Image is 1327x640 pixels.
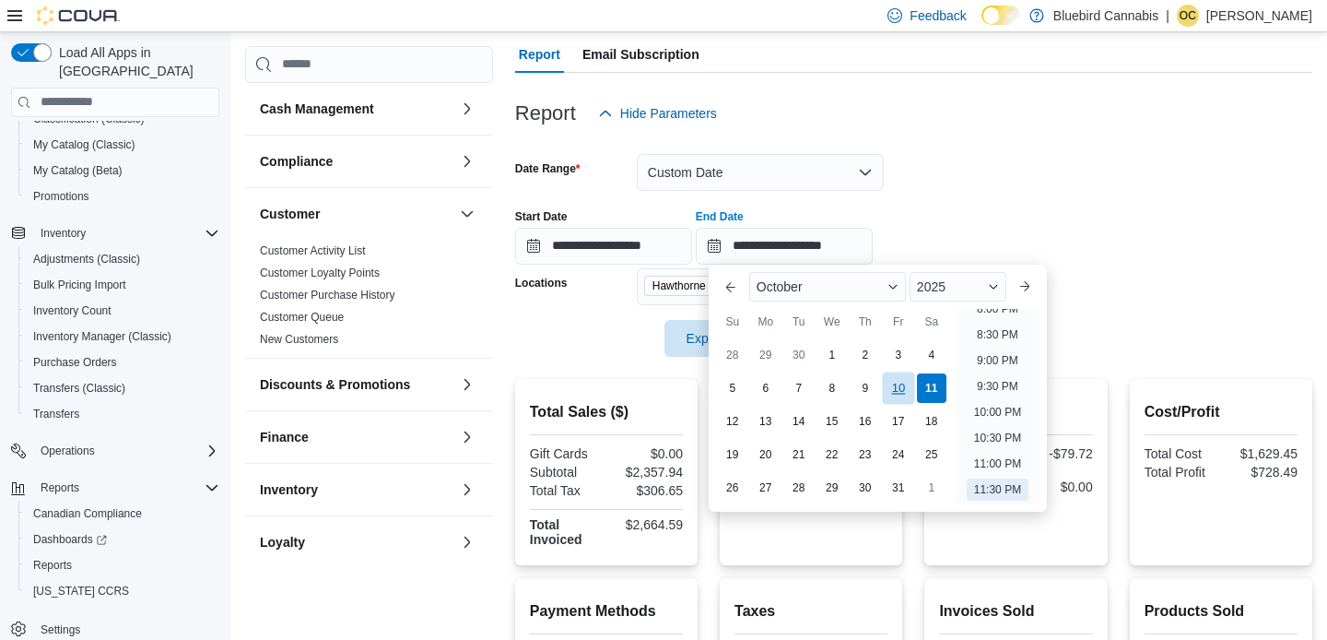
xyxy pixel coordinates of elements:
[18,401,227,427] button: Transfers
[967,453,1028,475] li: 11:00 PM
[716,338,948,504] div: October, 2025
[530,401,683,423] h2: Total Sales ($)
[26,185,97,207] a: Promotions
[751,407,781,436] div: day-13
[749,272,906,302] div: Button. Open the month selector. October is currently selected.
[33,532,107,547] span: Dashboards
[817,440,847,469] div: day-22
[917,373,946,403] div: day-11
[26,300,119,322] a: Inventory Count
[18,578,227,604] button: [US_STATE] CCRS
[52,43,219,80] span: Load All Apps in [GEOGRAPHIC_DATA]
[26,134,219,156] span: My Catalog (Classic)
[851,340,880,370] div: day-2
[33,440,102,462] button: Operations
[1180,5,1196,27] span: OC
[26,274,219,296] span: Bulk Pricing Import
[260,243,366,258] span: Customer Activity List
[882,372,914,404] div: day-10
[817,307,847,337] div: We
[718,440,747,469] div: day-19
[456,373,478,396] button: Discounts & Promotions
[260,152,333,171] h3: Compliance
[884,440,913,469] div: day-24
[917,440,946,469] div: day-25
[884,340,913,370] div: day-3
[652,277,706,295] span: Hawthorne
[26,326,179,348] a: Inventory Manager (Classic)
[33,189,89,204] span: Promotions
[1145,465,1217,480] div: Total Profit
[817,373,847,403] div: day-8
[530,517,582,547] strong: Total Invoiced
[26,351,124,373] a: Purchase Orders
[620,104,717,123] span: Hide Parameters
[610,483,683,498] div: $306.65
[260,375,452,394] button: Discounts & Promotions
[515,161,581,176] label: Date Range
[456,150,478,172] button: Compliance
[260,244,366,257] a: Customer Activity List
[1053,5,1158,27] p: Bluebird Cannabis
[33,477,87,499] button: Reports
[969,324,1026,346] li: 8:30 PM
[718,307,747,337] div: Su
[18,350,227,375] button: Purchase Orders
[260,289,395,302] a: Customer Purchase History
[260,267,380,279] a: Customer Loyalty Points
[1225,446,1298,461] div: $1,629.45
[917,307,946,337] div: Sa
[260,533,452,551] button: Loyalty
[18,527,227,552] a: Dashboards
[18,501,227,527] button: Canadian Compliance
[33,137,135,152] span: My Catalog (Classic)
[696,228,873,265] input: Press the down key to enter a popover containing a calendar. Press the escape key to close the po...
[26,377,133,399] a: Transfers (Classic)
[260,375,410,394] h3: Discounts & Promotions
[260,480,452,499] button: Inventory
[26,377,219,399] span: Transfers (Classic)
[969,375,1026,397] li: 9:30 PM
[33,407,79,421] span: Transfers
[784,340,814,370] div: day-30
[851,307,880,337] div: Th
[456,479,478,501] button: Inventory
[260,428,309,446] h3: Finance
[718,473,747,503] div: day-26
[910,272,1006,302] div: Button. Open the year selector. 2025 is currently selected.
[18,272,227,298] button: Bulk Pricing Import
[260,205,452,223] button: Customer
[41,444,95,458] span: Operations
[260,310,344,325] span: Customer Queue
[18,375,227,401] button: Transfers (Classic)
[33,477,219,499] span: Reports
[26,248,219,270] span: Adjustments (Classic)
[26,503,149,525] a: Canadian Compliance
[1145,600,1298,622] h2: Products Sold
[33,355,117,370] span: Purchase Orders
[664,320,768,357] button: Export
[456,531,478,553] button: Loyalty
[33,329,171,344] span: Inventory Manager (Classic)
[18,158,227,184] button: My Catalog (Beta)
[591,95,724,132] button: Hide Parameters
[260,533,305,551] h3: Loyalty
[981,6,1020,25] input: Dark Mode
[1166,5,1169,27] p: |
[530,446,603,461] div: Gift Cards
[757,279,803,294] span: October
[1145,401,1298,423] h2: Cost/Profit
[260,152,452,171] button: Compliance
[26,134,143,156] a: My Catalog (Classic)
[26,580,219,602] span: Washington CCRS
[515,228,692,265] input: Press the down key to open a popover containing a calendar.
[33,163,123,178] span: My Catalog (Beta)
[716,272,746,302] button: Previous Month
[456,426,478,448] button: Finance
[519,36,560,73] span: Report
[530,465,603,480] div: Subtotal
[260,100,452,118] button: Cash Management
[784,473,814,503] div: day-28
[33,617,219,640] span: Settings
[18,246,227,272] button: Adjustments (Classic)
